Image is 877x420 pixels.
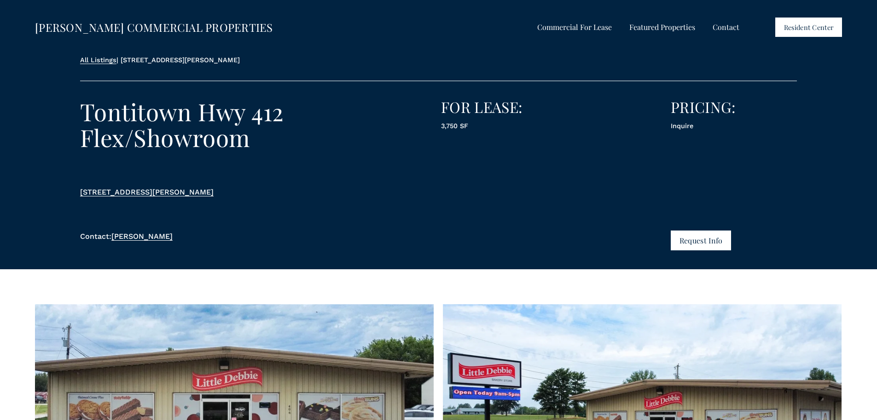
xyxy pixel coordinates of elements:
[80,231,239,243] p: Contact:
[713,21,739,34] a: Contact
[80,188,214,196] a: [STREET_ADDRESS][PERSON_NAME]
[111,232,173,241] a: [PERSON_NAME]
[775,18,842,37] a: Resident Center
[629,21,695,34] a: folder dropdown
[671,231,731,250] button: Request Info
[441,99,567,116] h3: FOR LEASE:
[671,99,797,116] h3: PRICING:
[35,20,273,35] a: [PERSON_NAME] COMMERCIAL PROPERTIES
[537,21,612,33] span: Commercial For Lease
[671,121,797,131] p: Inquire
[80,99,403,150] h2: Tontitown Hwy 412 Flex/Showroom
[80,55,272,65] p: | [STREET_ADDRESS][PERSON_NAME]
[441,121,567,131] p: 3,750 SF
[629,21,695,33] span: Featured Properties
[80,56,116,64] a: All Listings
[537,21,612,34] a: folder dropdown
